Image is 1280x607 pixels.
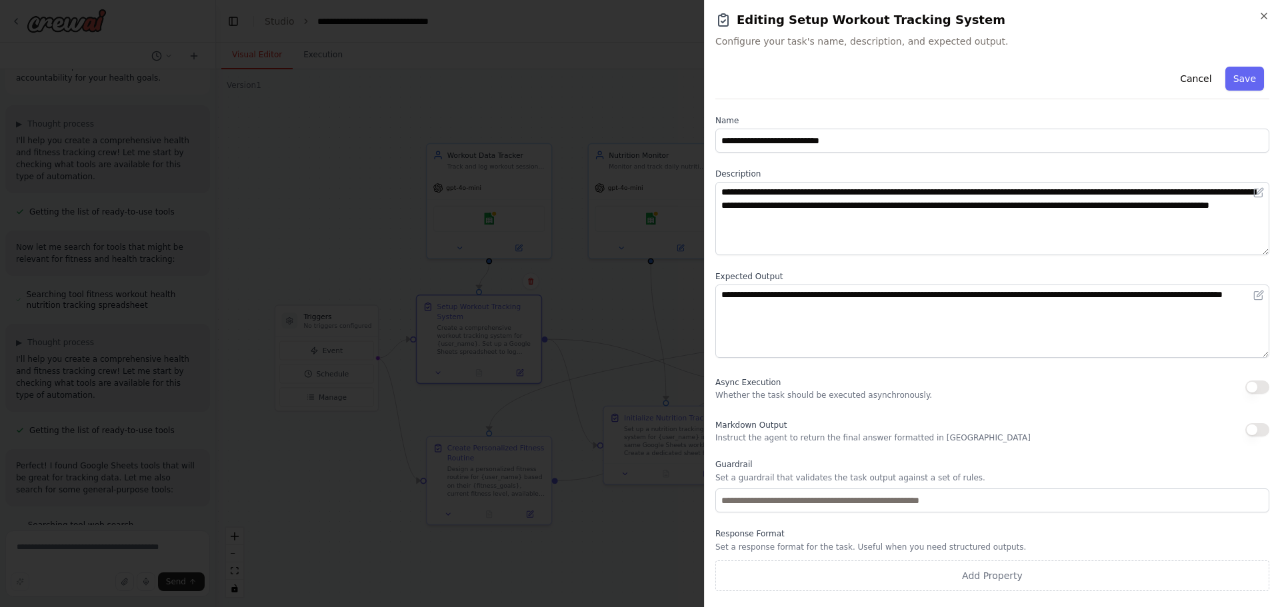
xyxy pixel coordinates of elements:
[715,378,781,387] span: Async Execution
[715,432,1031,443] p: Instruct the agent to return the final answer formatted in [GEOGRAPHIC_DATA]
[715,560,1269,591] button: Add Property
[1225,67,1264,91] button: Save
[715,542,1269,552] p: Set a response format for the task. Useful when you need structured outputs.
[715,11,1269,29] h2: Editing Setup Workout Tracking System
[715,472,1269,483] p: Set a guardrail that validates the task output against a set of rules.
[715,115,1269,126] label: Name
[715,390,932,400] p: Whether the task should be executed asynchronously.
[715,459,1269,470] label: Guardrail
[715,420,787,430] span: Markdown Output
[715,169,1269,179] label: Description
[1251,185,1267,201] button: Open in editor
[715,35,1269,48] span: Configure your task's name, description, and expected output.
[1251,287,1267,303] button: Open in editor
[715,528,1269,539] label: Response Format
[1172,67,1219,91] button: Cancel
[715,271,1269,282] label: Expected Output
